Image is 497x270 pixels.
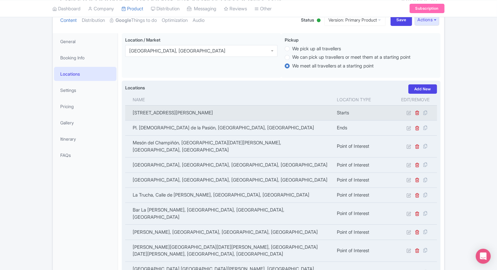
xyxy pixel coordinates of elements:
[125,84,145,91] label: Locations
[415,14,439,26] button: Actions
[125,172,333,187] td: [GEOGRAPHIC_DATA], [GEOGRAPHIC_DATA], [GEOGRAPHIC_DATA], [GEOGRAPHIC_DATA]
[333,203,394,225] td: Point of Interest
[292,54,411,61] label: We can pick up travellers or meet them at a starting point
[333,94,394,106] th: Location type
[333,225,394,240] td: Point of Interest
[292,45,341,52] label: We pick up all travellers
[125,37,160,42] span: Location / Market
[82,11,105,30] a: Distribution
[333,187,394,202] td: Point of Interest
[125,120,333,135] td: Pl. [DEMOGRAPHIC_DATA] de la Pasión, [GEOGRAPHIC_DATA], [GEOGRAPHIC_DATA]
[162,11,188,30] a: Optimization
[193,11,204,30] a: Audio
[333,105,394,120] td: Starts
[125,203,333,225] td: Bar La [PERSON_NAME], [GEOGRAPHIC_DATA], [GEOGRAPHIC_DATA], [GEOGRAPHIC_DATA]
[324,14,386,26] a: Version: Primary Product
[285,37,298,42] span: Pickup
[110,11,157,30] a: GoogleThings to do
[333,172,394,187] td: Point of Interest
[54,148,116,162] a: FAQs
[54,132,116,146] a: Itinerary
[316,16,322,26] div: Active
[333,136,394,157] td: Point of Interest
[125,94,333,106] th: Name
[476,249,491,264] div: Open Intercom Messenger
[54,67,116,81] a: Locations
[410,4,445,13] a: Subscription
[333,120,394,135] td: Ends
[391,14,412,26] input: Save
[301,17,314,23] span: Status
[408,84,437,94] a: Add New
[125,225,333,240] td: [PERSON_NAME], [GEOGRAPHIC_DATA], [GEOGRAPHIC_DATA], [GEOGRAPHIC_DATA]
[125,240,333,262] td: [PERSON_NAME][GEOGRAPHIC_DATA][DATE][PERSON_NAME], [GEOGRAPHIC_DATA][DATE][PERSON_NAME], [GEOGRAP...
[125,105,333,120] td: [STREET_ADDRESS][PERSON_NAME]
[54,83,116,97] a: Settings
[54,116,116,130] a: Gallery
[125,187,333,202] td: La Trucha, Calle de [PERSON_NAME], [GEOGRAPHIC_DATA], [GEOGRAPHIC_DATA]
[54,51,116,65] a: Booking Info
[60,11,77,30] a: Content
[292,62,374,70] label: We meet all travellers at a starting point
[54,99,116,113] a: Pricing
[54,34,116,48] a: General
[125,136,333,157] td: Mesón del Champiñón, [GEOGRAPHIC_DATA][DATE][PERSON_NAME], [GEOGRAPHIC_DATA], [GEOGRAPHIC_DATA]
[129,48,225,54] div: [GEOGRAPHIC_DATA], [GEOGRAPHIC_DATA]
[333,240,394,262] td: Point of Interest
[394,94,437,106] th: Edit/Remove
[333,157,394,172] td: Point of Interest
[125,157,333,172] td: [GEOGRAPHIC_DATA], [GEOGRAPHIC_DATA], [GEOGRAPHIC_DATA], [GEOGRAPHIC_DATA]
[116,17,131,24] strong: Google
